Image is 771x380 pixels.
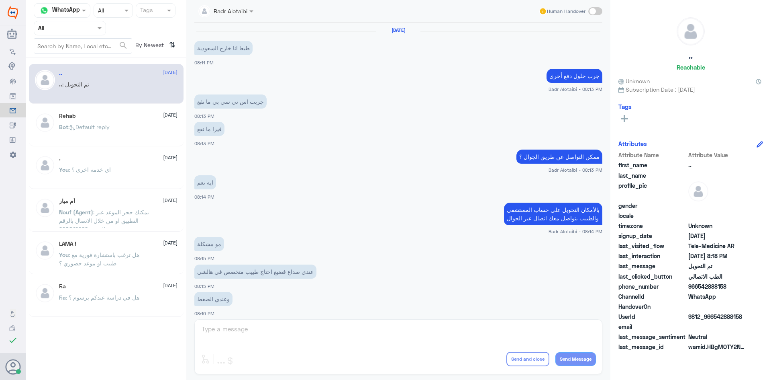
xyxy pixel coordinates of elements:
span: 08:13 PM [194,113,214,119]
span: [DATE] [163,197,177,204]
span: .. [59,81,62,88]
span: 9812_966542888158 [688,312,747,321]
img: defaultAdmin.png [688,181,708,201]
p: 2/8/2025, 8:13 PM [516,150,602,164]
span: : تم التحويل [62,81,89,88]
span: Nouf (Agent) [59,209,93,216]
span: ChannelId [618,292,687,301]
span: الطب الاتصالي [688,272,747,281]
p: 2/8/2025, 8:13 PM [547,69,602,83]
input: Search by Name, Local etc… [34,39,132,53]
img: Widebot Logo [8,6,18,19]
span: first_name [618,161,687,169]
span: last_name [618,171,687,180]
span: locale [618,212,687,220]
p: 2/8/2025, 8:15 PM [194,265,316,279]
p: 2/8/2025, 8:11 PM [194,41,253,55]
span: gender [618,201,687,210]
span: last_visited_flow [618,242,687,250]
button: Avatar [5,359,20,374]
span: Attribute Value [688,151,747,159]
h6: Attributes [618,140,647,147]
img: defaultAdmin.png [35,240,55,261]
span: last_message [618,262,687,270]
span: Badr Alotaibi - 08:13 PM [549,86,602,92]
span: null [688,201,747,210]
p: 2/8/2025, 8:13 PM [194,122,224,136]
span: [DATE] [163,282,177,289]
img: defaultAdmin.png [35,113,55,133]
img: defaultAdmin.png [35,283,55,303]
span: email [618,322,687,331]
i: ⇅ [169,38,175,51]
span: تم التحويل [688,262,747,270]
span: Tele-Medicine AR [688,242,747,250]
span: null [688,212,747,220]
h6: [DATE] [376,27,420,33]
span: 966542888158 [688,282,747,291]
span: last_message_sentiment [618,333,687,341]
span: : هل في دراسة عندكم برسوم ؟ [66,294,139,301]
span: You [59,251,69,258]
span: : هل ترغب باستشارة فورية مع طبيب او موعد حضوري ؟ [59,251,139,267]
span: Badr Alotaibi - 08:13 PM [549,166,602,173]
span: 08:15 PM [194,256,214,261]
p: 2/8/2025, 8:14 PM [504,203,602,225]
span: .. [688,161,747,169]
span: 08:14 PM [194,194,214,199]
button: search [118,39,128,52]
span: signup_date [618,232,687,240]
span: Bot [59,123,68,130]
img: whatsapp.png [38,4,50,16]
span: [DATE] [163,154,177,161]
h5: .. [59,70,62,77]
span: search [118,41,128,50]
span: last_message_id [618,343,687,351]
h5: أم ميار [59,198,75,205]
span: 2025-08-02T17:18:58.518Z [688,252,747,260]
span: HandoverOn [618,302,687,311]
span: Badr Alotaibi - 08:14 PM [549,228,602,235]
img: defaultAdmin.png [35,155,55,175]
span: last_interaction [618,252,687,260]
span: Subscription Date : [DATE] [618,85,763,94]
span: 08:15 PM [194,283,214,289]
span: [DATE] [163,239,177,246]
p: 2/8/2025, 8:14 PM [194,175,216,189]
i: check [8,335,18,345]
img: defaultAdmin.png [677,18,704,45]
span: Human Handover [547,8,585,15]
span: Unknown [688,222,747,230]
span: phone_number [618,282,687,291]
span: : يمكنك حجز الموعد عبر التطبيق او من خلال الاتصال بالرقم الموحد 920012222 [59,209,149,232]
h5: LAMA ! [59,240,76,247]
button: Send and close [506,352,549,366]
span: : اي خدمه اخرى ؟ [69,166,111,173]
span: 0 [688,333,747,341]
h5: .. [689,51,693,61]
span: : Default reply [68,123,110,130]
span: timezone [618,222,687,230]
button: Send Message [555,352,596,366]
span: F.a [59,294,66,301]
span: Attribute Name [618,151,687,159]
h6: Reachable [677,64,705,71]
span: 2025-08-02T17:01:03.804Z [688,232,747,240]
span: Unknown [618,77,650,85]
h6: Tags [618,103,632,110]
span: 08:11 PM [194,60,214,65]
span: By Newest [132,38,166,54]
span: null [688,322,747,331]
p: 2/8/2025, 8:13 PM [194,94,267,109]
img: defaultAdmin.png [35,70,55,90]
span: UserId [618,312,687,321]
span: [DATE] [163,111,177,119]
p: 2/8/2025, 8:16 PM [194,292,233,306]
span: last_clicked_button [618,272,687,281]
span: 08:13 PM [194,141,214,146]
span: 2 [688,292,747,301]
h5: . [59,155,61,162]
span: null [688,302,747,311]
span: profile_pic [618,181,687,200]
div: Tags [139,6,153,16]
